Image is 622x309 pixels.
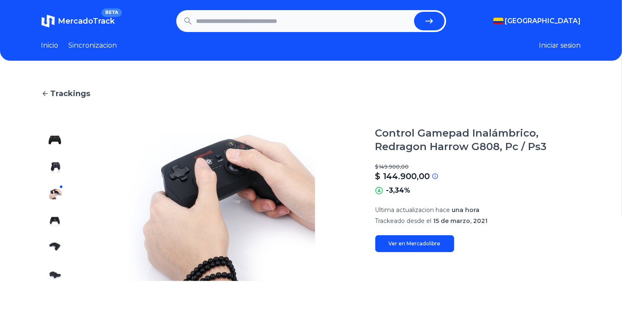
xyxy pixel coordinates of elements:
[375,206,450,214] span: Ultima actualizacion hace
[48,160,62,174] img: Control Gamepad Inalámbrico, Redragon Harrow G808, Pc / Ps3
[51,88,91,99] span: Trackings
[41,40,59,51] a: Inicio
[375,164,581,170] p: $ 149.900,00
[48,214,62,228] img: Control Gamepad Inalámbrico, Redragon Harrow G808, Pc / Ps3
[434,217,488,225] span: 15 de marzo, 2021
[493,18,504,24] img: Colombia
[539,40,581,51] button: Iniciar sesion
[48,133,62,147] img: Control Gamepad Inalámbrico, Redragon Harrow G808, Pc / Ps3
[452,206,480,214] span: una hora
[102,8,121,17] span: BETA
[386,185,411,196] p: -3,34%
[375,217,432,225] span: Trackeado desde el
[48,187,62,201] img: Control Gamepad Inalámbrico, Redragon Harrow G808, Pc / Ps3
[41,14,55,28] img: MercadoTrack
[48,268,62,282] img: Control Gamepad Inalámbrico, Redragon Harrow G808, Pc / Ps3
[375,126,581,153] h1: Control Gamepad Inalámbrico, Redragon Harrow G808, Pc / Ps3
[375,170,430,182] p: $ 144.900,00
[505,16,581,26] span: [GEOGRAPHIC_DATA]
[58,16,115,26] span: MercadoTrack
[48,241,62,255] img: Control Gamepad Inalámbrico, Redragon Harrow G808, Pc / Ps3
[69,40,117,51] a: Sincronizacion
[41,14,115,28] a: MercadoTrackBETA
[493,16,581,26] button: [GEOGRAPHIC_DATA]
[85,126,358,288] img: Control Gamepad Inalámbrico, Redragon Harrow G808, Pc / Ps3
[375,235,454,252] a: Ver en Mercadolibre
[41,88,581,99] a: Trackings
